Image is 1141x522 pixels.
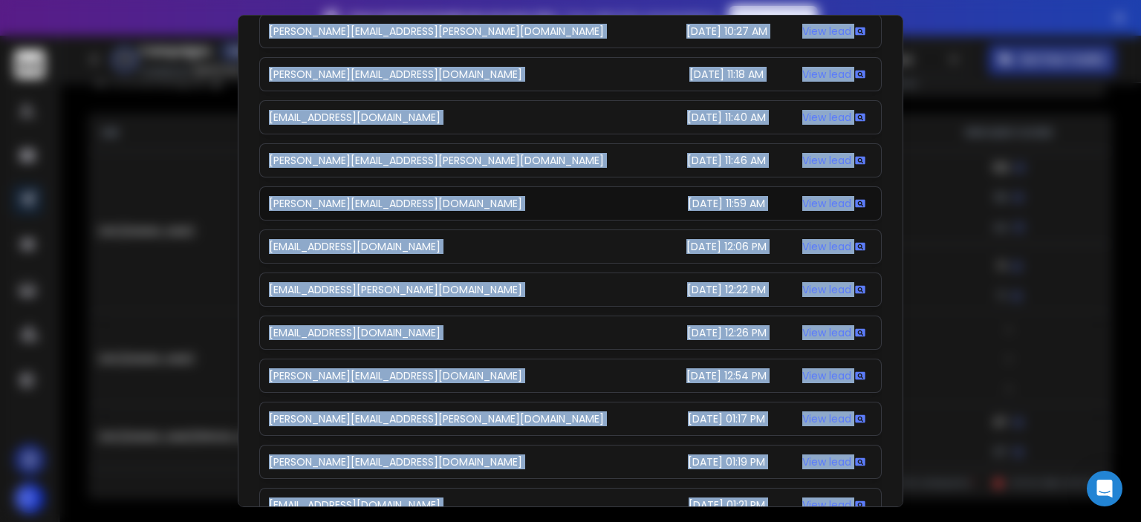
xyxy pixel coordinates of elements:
div: [DATE] 11:40 AM [676,110,778,125]
td: [PERSON_NAME][EMAIL_ADDRESS][DOMAIN_NAME] [259,186,667,221]
div: View lead [796,368,872,383]
div: [DATE] 01:19 PM [676,454,778,469]
td: [EMAIL_ADDRESS][PERSON_NAME][DOMAIN_NAME] [259,273,667,307]
td: [PERSON_NAME][EMAIL_ADDRESS][PERSON_NAME][DOMAIN_NAME] [259,14,667,48]
div: [DATE] 01:17 PM [676,411,778,426]
div: View lead [796,67,872,82]
div: View lead [796,239,872,254]
div: View lead [796,454,872,469]
div: Open Intercom Messenger [1087,471,1122,506]
div: View lead [796,24,872,39]
td: [PERSON_NAME][EMAIL_ADDRESS][PERSON_NAME][DOMAIN_NAME] [259,143,667,177]
div: [DATE] 10:27 AM [676,24,778,39]
div: View lead [796,411,872,426]
div: [DATE] 12:26 PM [676,325,778,340]
td: [PERSON_NAME][EMAIL_ADDRESS][DOMAIN_NAME] [259,57,667,91]
div: [DATE] 12:22 PM [676,282,778,297]
div: [DATE] 01:21 PM [676,497,778,512]
div: [DATE] 12:54 PM [676,368,778,383]
div: [DATE] 11:46 AM [676,153,778,168]
div: [DATE] 12:06 PM [676,239,778,254]
td: [EMAIL_ADDRESS][DOMAIN_NAME] [259,316,667,350]
div: View lead [796,325,872,340]
div: [DATE] 11:18 AM [676,67,778,82]
div: View lead [796,153,872,168]
td: [EMAIL_ADDRESS][DOMAIN_NAME] [259,488,667,522]
td: [EMAIL_ADDRESS][DOMAIN_NAME] [259,229,667,264]
td: [PERSON_NAME][EMAIL_ADDRESS][DOMAIN_NAME] [259,445,667,479]
td: [PERSON_NAME][EMAIL_ADDRESS][DOMAIN_NAME] [259,359,667,393]
td: [PERSON_NAME][EMAIL_ADDRESS][PERSON_NAME][DOMAIN_NAME] [259,402,667,436]
div: [DATE] 11:59 AM [676,196,778,211]
div: View lead [796,282,872,297]
div: View lead [796,110,872,125]
div: View lead [796,497,872,512]
td: [EMAIL_ADDRESS][DOMAIN_NAME] [259,100,667,134]
div: View lead [796,196,872,211]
